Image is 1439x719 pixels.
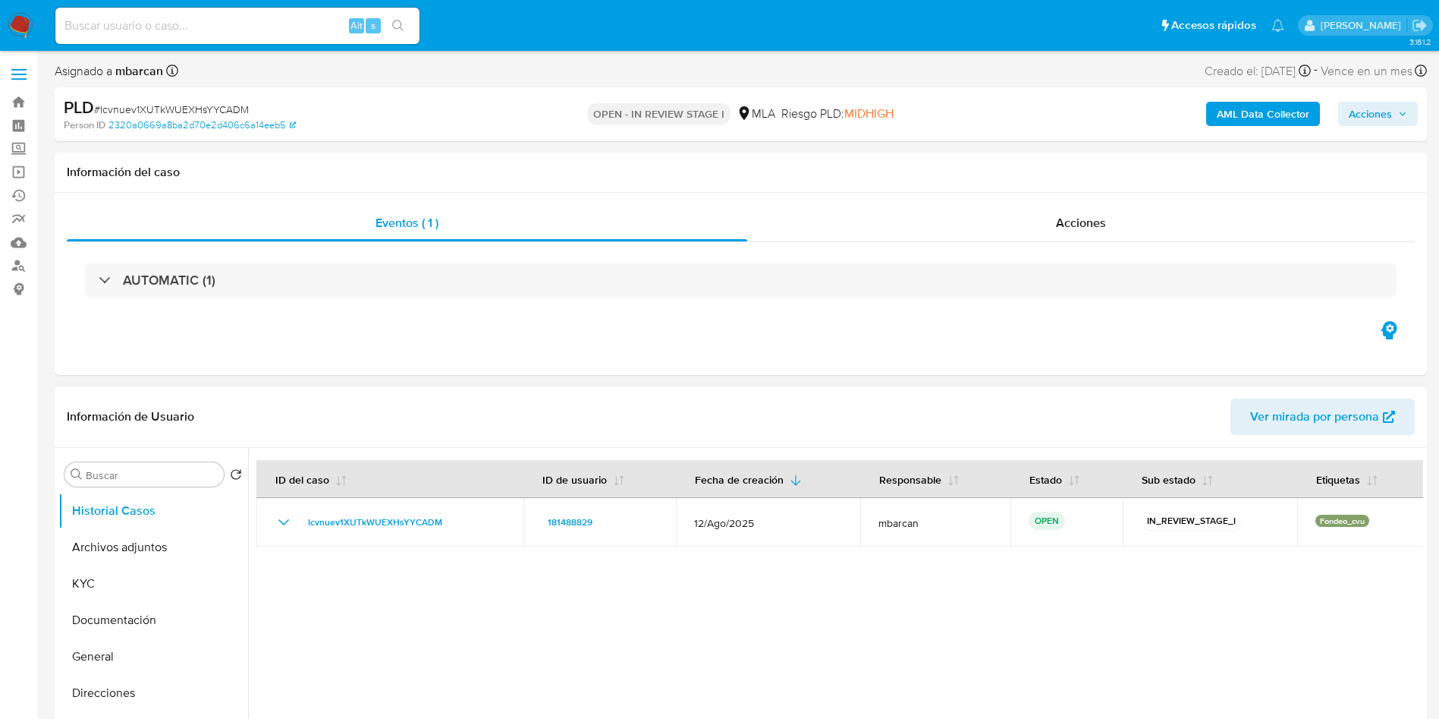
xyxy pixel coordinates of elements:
p: yesica.facco@mercadolibre.com [1321,18,1406,33]
a: 2320a0669a8ba2d70e2d406c6a14eeb5 [108,118,296,132]
h3: AUTOMATIC (1) [123,272,215,289]
button: KYC [58,566,248,602]
h1: Información de Usuario [67,409,194,424]
span: s [371,18,375,33]
span: - [1314,61,1318,81]
button: Ver mirada por persona [1230,399,1415,435]
span: Ver mirada por persona [1250,399,1379,435]
span: # Icvnuev1XUTkWUEXHsYYCADM [94,102,249,117]
span: Acciones [1349,102,1392,126]
span: Accesos rápidos [1171,17,1256,33]
button: General [58,639,248,675]
span: Riesgo PLD: [781,106,894,122]
button: AML Data Collector [1206,102,1320,126]
button: Buscar [71,468,83,481]
input: Buscar usuario o caso... [55,16,419,36]
b: Person ID [64,118,105,132]
button: Archivos adjuntos [58,529,248,566]
b: AML Data Collector [1217,102,1309,126]
div: AUTOMATIC (1) [85,263,1397,298]
p: OPEN - IN REVIEW STAGE I [587,103,730,125]
h1: Información del caso [67,165,1415,180]
b: PLD [64,95,94,119]
span: MIDHIGH [844,105,894,122]
span: Acciones [1056,214,1106,232]
div: MLA [737,106,775,122]
span: Asignado a [55,63,163,80]
span: Eventos ( 1 ) [375,214,438,232]
input: Buscar [86,468,218,482]
div: Creado el: [DATE] [1205,61,1311,81]
button: Acciones [1338,102,1418,126]
button: Volver al orden por defecto [230,468,242,485]
button: Documentación [58,602,248,639]
a: Salir [1412,17,1428,33]
span: Vence en un mes [1321,63,1412,80]
button: Direcciones [58,675,248,711]
button: search-icon [382,15,413,36]
b: mbarcan [112,62,163,80]
a: Notificaciones [1271,19,1284,32]
button: Historial Casos [58,493,248,529]
span: Alt [350,18,363,33]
